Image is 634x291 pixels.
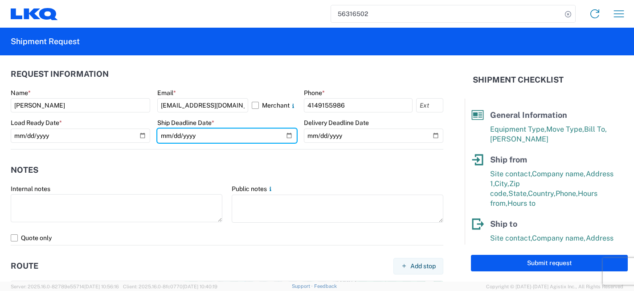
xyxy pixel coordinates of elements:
[490,135,548,143] span: [PERSON_NAME]
[490,155,527,164] span: Ship from
[486,283,623,291] span: Copyright © [DATE]-[DATE] Agistix Inc., All Rights Reserved
[11,119,62,127] label: Load Ready Date
[11,231,443,245] label: Quote only
[584,125,607,133] span: Bill To,
[410,262,436,270] span: Add stop
[490,125,546,133] span: Equipment Type,
[84,284,119,289] span: [DATE] 10:56:16
[157,89,176,97] label: Email
[304,89,325,97] label: Phone
[490,234,532,242] span: Site contact,
[11,185,50,193] label: Internal notes
[11,284,119,289] span: Server: 2025.16.0-82789e55714
[495,244,509,252] span: City,
[471,255,628,271] button: Submit request
[331,5,562,22] input: Shipment, tracking or reference number
[304,119,369,127] label: Delivery Deadline Date
[495,179,509,188] span: City,
[508,189,528,198] span: State,
[490,110,567,120] span: General Information
[528,189,556,198] span: Country,
[490,170,532,178] span: Site contact,
[509,244,540,252] span: Zip code,
[252,98,297,112] label: Merchant
[540,244,560,252] span: State,
[416,98,443,112] input: Ext
[532,234,586,242] span: Company name,
[560,244,587,252] span: Country,
[11,36,80,47] h2: Shipment Request
[473,75,564,85] h2: Shipment Checklist
[393,258,443,274] button: Add stop
[11,166,38,175] h2: Notes
[587,244,608,252] span: Phone
[292,283,314,289] a: Support
[183,284,217,289] span: [DATE] 10:40:19
[232,185,274,193] label: Public notes
[507,199,536,208] span: Hours to
[546,125,584,133] span: Move Type,
[11,70,109,79] h2: Request Information
[11,89,31,97] label: Name
[157,119,214,127] label: Ship Deadline Date
[532,170,586,178] span: Company name,
[11,262,38,270] h2: Route
[556,189,578,198] span: Phone,
[123,284,217,289] span: Client: 2025.16.0-8fc0770
[314,283,337,289] a: Feedback
[490,219,517,229] span: Ship to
